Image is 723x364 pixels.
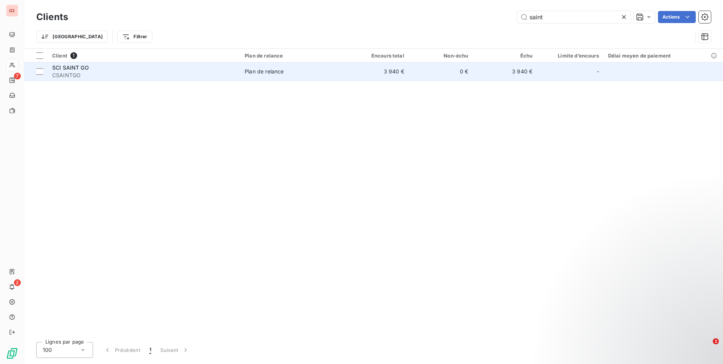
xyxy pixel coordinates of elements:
[541,53,599,59] div: Limite d’encours
[697,338,715,356] iframe: Intercom live chat
[36,31,108,43] button: [GEOGRAPHIC_DATA]
[52,72,236,79] span: CSAINTGO
[572,291,723,344] iframe: Intercom notifications message
[344,62,409,81] td: 3 940 €
[658,11,696,23] button: Actions
[597,68,599,75] span: -
[14,73,21,79] span: 7
[477,53,532,59] div: Échu
[6,347,18,359] img: Logo LeanPay
[349,53,404,59] div: Encours total
[473,62,537,81] td: 3 940 €
[36,10,68,24] h3: Clients
[52,53,67,59] span: Client
[409,62,473,81] td: 0 €
[608,53,718,59] div: Délai moyen de paiement
[245,68,284,75] div: Plan de relance
[149,346,151,354] span: 1
[14,279,21,286] span: 2
[43,346,52,354] span: 100
[145,342,156,358] button: 1
[245,53,340,59] div: Plan de relance
[156,342,194,358] button: Suivant
[413,53,469,59] div: Non-échu
[52,64,89,71] span: SCI SAINT GO
[70,52,77,59] span: 1
[517,11,631,23] input: Rechercher
[713,338,719,344] span: 2
[117,31,152,43] button: Filtrer
[99,342,145,358] button: Précédent
[6,5,18,17] div: G2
